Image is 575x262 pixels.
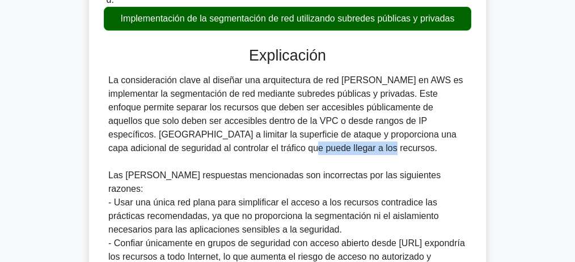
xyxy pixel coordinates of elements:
font: - Usar una única red plana para simplificar el acceso a los recursos contradice las prácticas rec... [108,197,439,234]
font: La consideración clave al diseñar una arquitectura de red [PERSON_NAME] en AWS es implementar la ... [108,75,463,153]
font: Implementación de la segmentación de red utilizando subredes públicas y privadas [121,14,455,23]
font: Las [PERSON_NAME] respuestas mencionadas son incorrectas por las siguientes razones: [108,170,441,194]
font: Explicación [249,47,326,64]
